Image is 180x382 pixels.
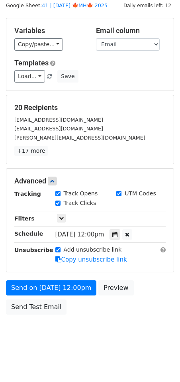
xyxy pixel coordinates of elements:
strong: Schedule [14,230,43,237]
button: Save [57,70,78,83]
small: Google Sheet: [6,2,108,8]
strong: Unsubscribe [14,247,53,253]
a: Daily emails left: 12 [121,2,174,8]
label: Track Opens [64,189,98,198]
label: Track Clicks [64,199,96,207]
strong: Filters [14,215,35,222]
label: UTM Codes [125,189,156,198]
label: Add unsubscribe link [64,246,122,254]
h5: 20 Recipients [14,103,166,112]
h5: Email column [96,26,166,35]
iframe: Chat Widget [140,344,180,382]
span: [DATE] 12:00pm [55,231,104,238]
span: Daily emails left: 12 [121,1,174,10]
a: Copy unsubscribe link [55,256,127,263]
small: [PERSON_NAME][EMAIL_ADDRESS][DOMAIN_NAME] [14,135,145,141]
a: Copy/paste... [14,38,63,51]
a: Templates [14,59,49,67]
a: 41 | [DATE] 🍁MH🍁 2025 [42,2,108,8]
h5: Advanced [14,177,166,185]
a: Load... [14,70,45,83]
a: +17 more [14,146,48,156]
small: [EMAIL_ADDRESS][DOMAIN_NAME] [14,117,103,123]
a: Send on [DATE] 12:00pm [6,280,96,295]
h5: Variables [14,26,84,35]
a: Preview [98,280,133,295]
strong: Tracking [14,191,41,197]
a: Send Test Email [6,299,67,315]
small: [EMAIL_ADDRESS][DOMAIN_NAME] [14,126,103,132]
